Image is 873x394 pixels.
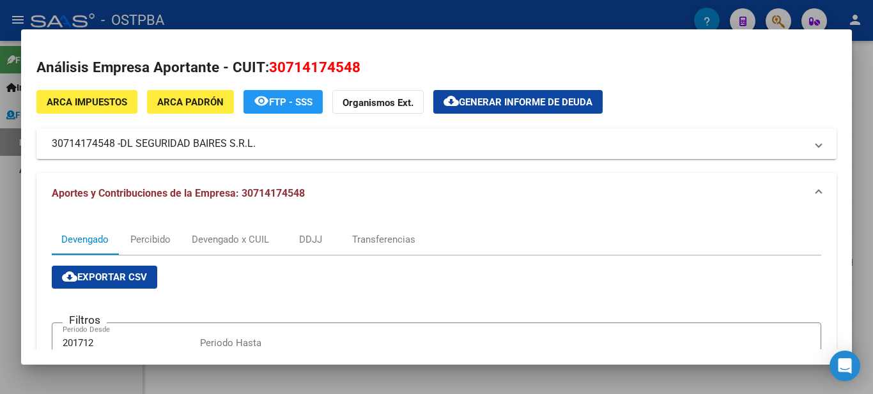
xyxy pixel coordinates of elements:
strong: Organismos Ext. [343,97,413,109]
div: Devengado x CUIL [192,232,269,246]
div: DDJJ [299,232,322,246]
span: DL SEGURIDAD BAIRES S.R.L. [120,136,256,151]
span: FTP - SSS [269,96,313,108]
button: Exportar CSV [52,266,157,289]
span: Exportar CSV [62,271,147,283]
div: Open Intercom Messenger [830,351,860,381]
div: Devengado [61,232,109,246]
mat-expansion-panel-header: Aportes y Contribuciones de la Empresa: 30714174548 [36,173,837,214]
button: ARCA Impuestos [36,90,137,114]
h2: Análisis Empresa Aportante - CUIT: [36,57,837,79]
mat-panel-title: 30714174548 - [52,136,806,151]
button: Generar informe de deuda [433,90,603,114]
span: Aportes y Contribuciones de la Empresa: 30714174548 [52,187,305,199]
span: ARCA Impuestos [47,96,127,108]
span: Generar informe de deuda [459,96,592,108]
mat-icon: remove_red_eye [254,93,269,109]
span: ARCA Padrón [157,96,224,108]
button: FTP - SSS [243,90,323,114]
h3: Filtros [63,313,107,327]
button: Organismos Ext. [332,90,424,114]
div: Percibido [130,232,171,246]
mat-expansion-panel-header: 30714174548 -DL SEGURIDAD BAIRES S.R.L. [36,128,837,159]
div: Transferencias [352,232,415,246]
mat-icon: cloud_download [444,93,459,109]
span: 30714174548 [269,59,360,75]
button: ARCA Padrón [147,90,234,114]
mat-icon: cloud_download [62,269,77,284]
